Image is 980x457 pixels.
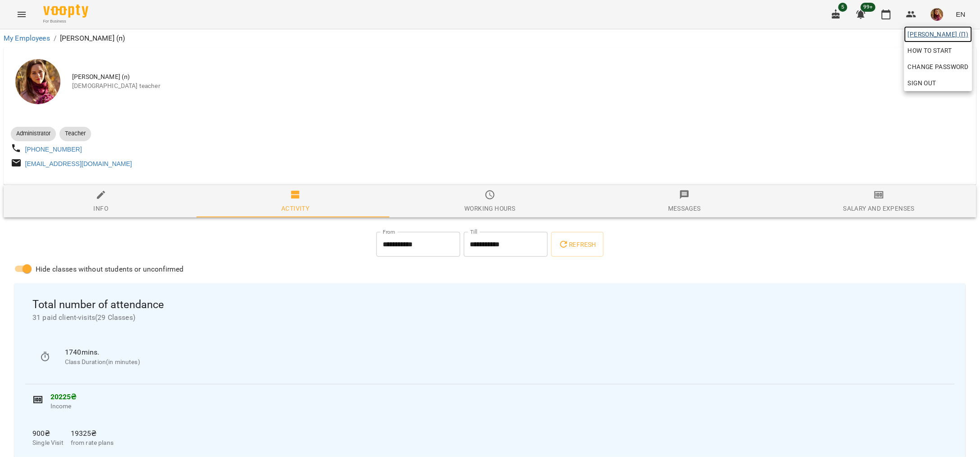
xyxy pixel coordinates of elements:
span: Change Password [908,61,969,72]
button: Sign Out [904,75,972,91]
span: Sign Out [908,78,936,88]
a: How to start [904,42,956,59]
span: [PERSON_NAME] (п) [908,29,969,40]
span: How to start [908,45,952,56]
a: Change Password [904,59,972,75]
a: [PERSON_NAME] (п) [904,26,972,42]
